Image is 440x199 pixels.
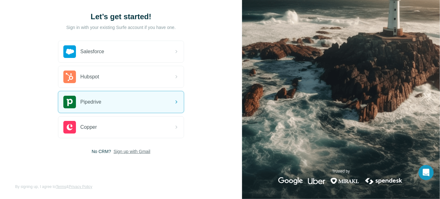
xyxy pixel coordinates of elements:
img: copper's logo [63,121,76,134]
span: Copper [80,123,97,131]
p: Sign in with your existing Surfe account if you have one. [66,24,176,31]
span: By signing up, I agree to & [15,184,92,190]
img: spendesk's logo [364,177,403,185]
a: Terms [56,185,66,189]
img: salesforce's logo [63,45,76,58]
img: hubspot's logo [63,71,76,83]
img: pipedrive's logo [63,96,76,108]
div: Open Intercom Messenger [419,165,434,180]
span: Pipedrive [80,98,101,106]
span: Hubspot [80,73,99,81]
h1: Let’s get started! [58,12,184,22]
a: Privacy Policy [69,185,92,189]
img: mirakl's logo [330,177,359,185]
span: Salesforce [80,48,104,55]
p: Trusted by [332,168,350,174]
button: Sign up with Gmail [113,148,150,155]
img: google's logo [278,177,303,185]
img: uber's logo [308,177,325,185]
span: No CRM? [92,148,111,155]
